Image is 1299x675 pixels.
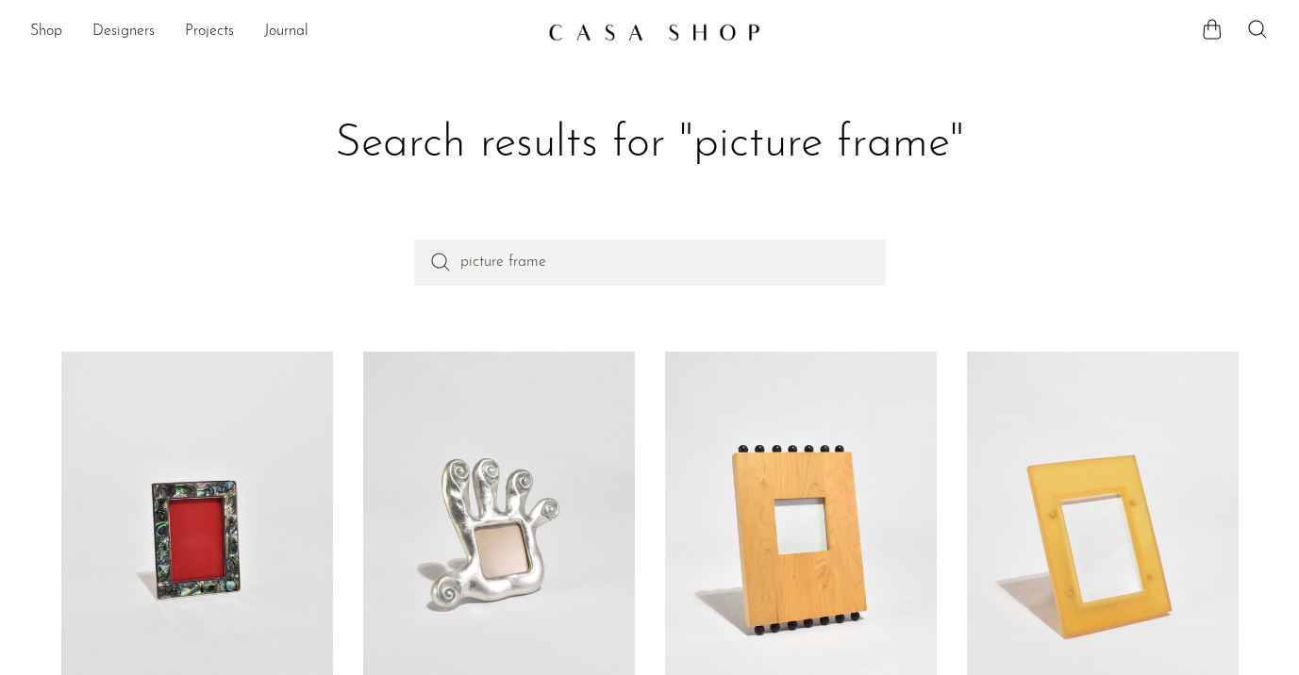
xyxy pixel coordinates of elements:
[30,20,62,44] a: Shop
[30,16,533,48] ul: NEW HEADER MENU
[30,16,533,48] nav: Desktop navigation
[414,239,886,285] input: Perform a search
[264,20,308,44] a: Journal
[185,20,234,44] a: Projects
[92,20,155,44] a: Designers
[76,115,1224,173] h1: Search results for "picture frame"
